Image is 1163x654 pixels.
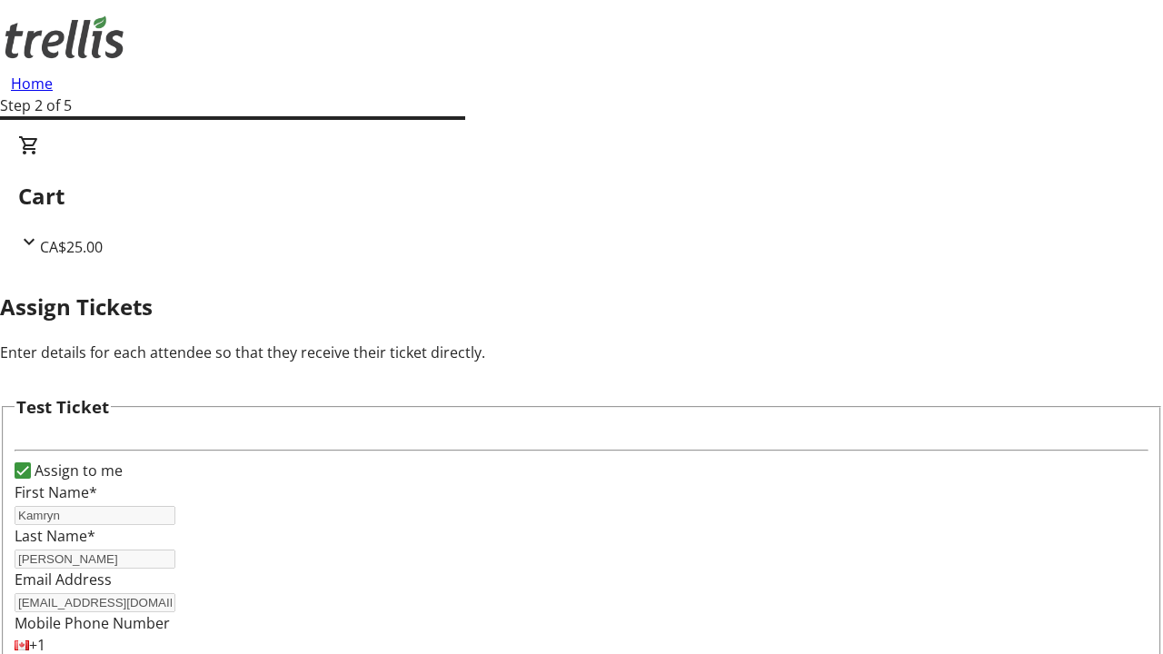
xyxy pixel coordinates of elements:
div: CartCA$25.00 [18,134,1145,258]
label: Email Address [15,570,112,590]
h3: Test Ticket [16,394,109,420]
label: First Name* [15,482,97,502]
h2: Cart [18,180,1145,213]
label: Last Name* [15,526,95,546]
label: Mobile Phone Number [15,613,170,633]
label: Assign to me [31,460,123,481]
span: CA$25.00 [40,237,103,257]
